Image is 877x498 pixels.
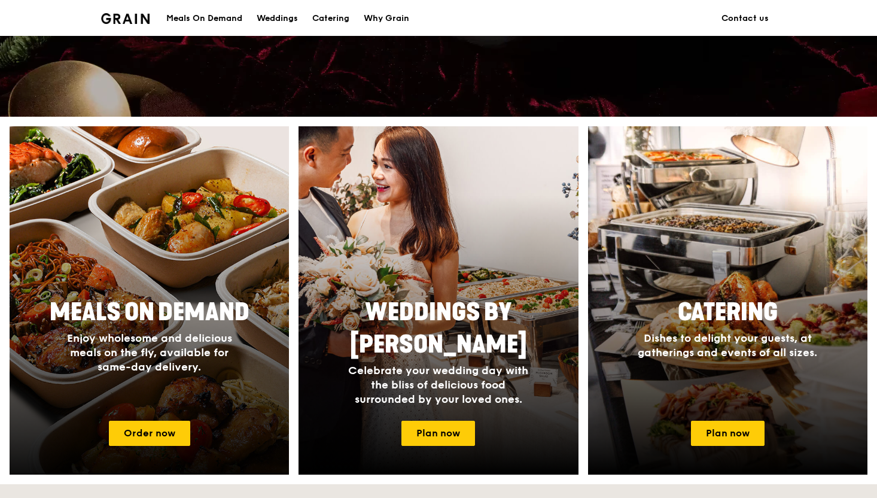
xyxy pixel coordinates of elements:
img: Grain [101,13,150,24]
a: Meals On DemandEnjoy wholesome and delicious meals on the fly, available for same-day delivery.Or... [10,126,289,475]
a: Weddings [249,1,305,37]
span: Weddings by [PERSON_NAME] [350,298,527,359]
a: Plan now [401,421,475,446]
a: Order now [109,421,190,446]
span: Celebrate your wedding day with the bliss of delicious food surrounded by your loved ones. [348,364,528,406]
img: catering-card.e1cfaf3e.jpg [588,126,867,475]
div: Why Grain [364,1,409,37]
a: Contact us [714,1,776,37]
div: Weddings [257,1,298,37]
a: CateringDishes to delight your guests, at gatherings and events of all sizes.Plan now [588,126,867,475]
a: Catering [305,1,357,37]
span: Dishes to delight your guests, at gatherings and events of all sizes. [638,332,817,359]
span: Enjoy wholesome and delicious meals on the fly, available for same-day delivery. [67,332,232,373]
div: Catering [312,1,349,37]
a: Plan now [691,421,765,446]
div: Meals On Demand [166,1,242,37]
a: Weddings by [PERSON_NAME]Celebrate your wedding day with the bliss of delicious food surrounded b... [299,126,578,475]
img: weddings-card.4f3003b8.jpg [299,126,578,475]
span: Meals On Demand [50,298,249,327]
a: Why Grain [357,1,416,37]
span: Catering [678,298,778,327]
